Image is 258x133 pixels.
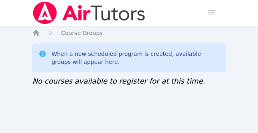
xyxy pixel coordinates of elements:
[51,50,219,66] div: When a new scheduled program is created, available groups will appear here.
[32,2,146,24] img: Air Tutors
[61,29,102,37] a: Course Groups
[32,77,205,85] span: No courses available to register for at this time.
[61,30,102,36] span: Course Groups
[32,29,225,37] nav: Breadcrumb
